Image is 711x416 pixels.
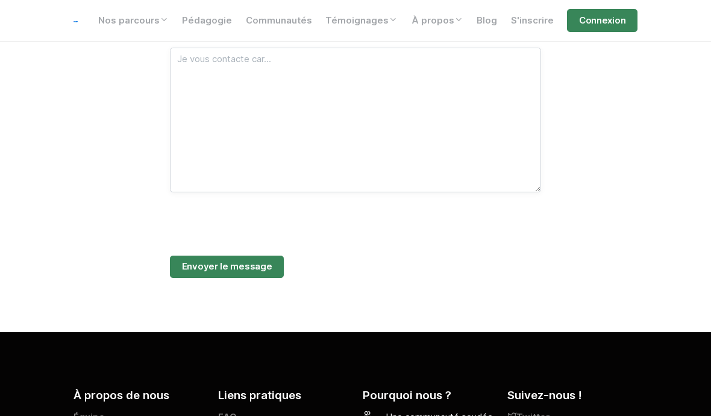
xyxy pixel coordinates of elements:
[567,9,637,32] a: Connexion
[170,201,353,248] iframe: reCAPTCHA
[74,21,78,22] img: logo
[218,386,348,403] h5: Liens pratiques
[239,9,319,32] a: Communautés
[504,9,560,32] a: S'inscrire
[91,9,175,32] a: Nos parcours
[170,256,284,279] button: Envoyer le message
[507,386,637,403] h5: Suivez-nous !
[363,386,493,403] h5: Pourquoi nous ?
[470,9,504,32] a: Blog
[74,386,204,403] h5: À propos de nous
[175,9,239,32] a: Pédagogie
[404,9,470,32] a: À propos
[182,260,272,274] span: Envoyer le message
[319,9,405,32] a: Témoignages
